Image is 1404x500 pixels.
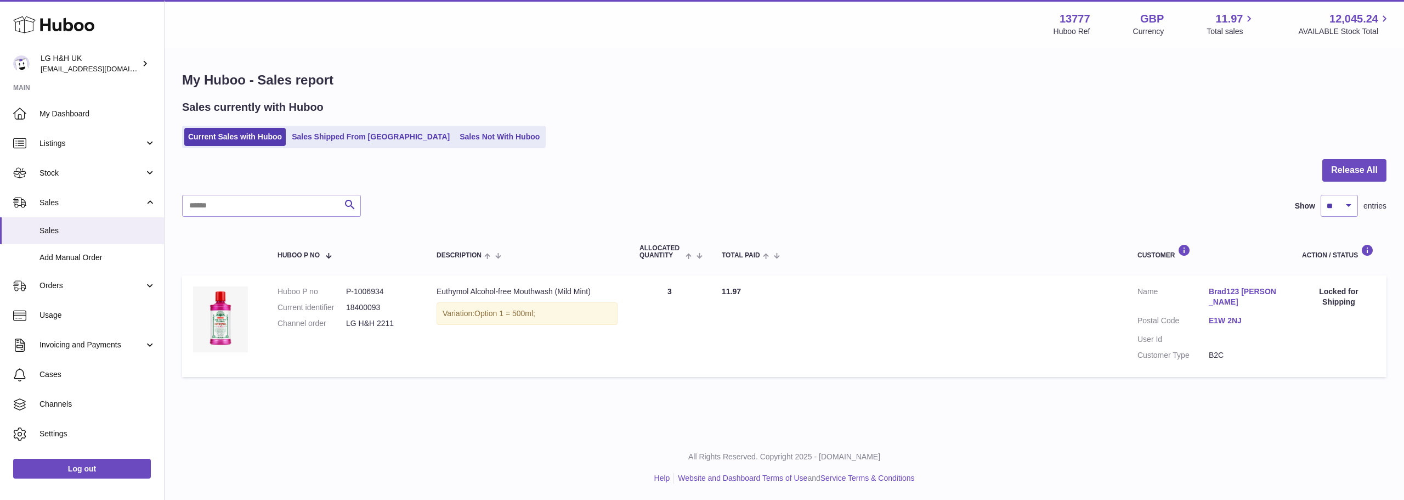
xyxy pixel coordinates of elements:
button: Release All [1322,159,1386,182]
img: veechen@lghnh.co.uk [13,55,30,72]
div: Currency [1133,26,1164,37]
label: Show [1295,201,1315,211]
a: Website and Dashboard Terms of Use [678,474,807,482]
span: 12,045.24 [1329,12,1378,26]
span: Huboo P no [278,252,320,259]
a: Log out [13,459,151,479]
span: Stock [39,168,144,178]
span: Option 1 = 500ml; [474,309,535,318]
span: Total sales [1207,26,1255,37]
dd: 18400093 [346,302,415,313]
span: AVAILABLE Stock Total [1298,26,1391,37]
div: Locked for Shipping [1302,286,1375,307]
a: Help [654,474,670,482]
a: Current Sales with Huboo [184,128,286,146]
span: Cases [39,369,156,380]
div: LG H&H UK [41,53,139,74]
a: Brad123 [PERSON_NAME] [1209,286,1280,307]
dd: LG H&H 2211 [346,318,415,329]
span: 11.97 [1215,12,1243,26]
dt: Channel order [278,318,346,329]
span: Sales [39,198,144,208]
dt: Customer Type [1137,350,1209,361]
li: and [674,473,914,484]
span: Listings [39,138,144,149]
div: Customer [1137,244,1280,259]
div: Huboo Ref [1054,26,1090,37]
span: ALLOCATED Quantity [639,245,683,259]
span: Description [437,252,482,259]
dd: B2C [1209,350,1280,361]
span: My Dashboard [39,109,156,119]
span: entries [1363,201,1386,211]
a: Sales Shipped From [GEOGRAPHIC_DATA] [288,128,454,146]
a: E1W 2NJ [1209,316,1280,326]
span: Add Manual Order [39,252,156,263]
h2: Sales currently with Huboo [182,100,324,115]
p: All Rights Reserved. Copyright 2025 - [DOMAIN_NAME] [173,452,1395,462]
span: [EMAIL_ADDRESS][DOMAIN_NAME] [41,64,161,73]
dt: Current identifier [278,302,346,313]
td: 3 [629,276,711,377]
span: Sales [39,226,156,236]
span: Invoicing and Payments [39,340,144,350]
span: Settings [39,429,156,439]
span: Usage [39,310,156,321]
a: 12,045.24 AVAILABLE Stock Total [1298,12,1391,37]
h1: My Huboo - Sales report [182,71,1386,89]
a: Sales Not With Huboo [456,128,544,146]
div: Variation: [437,302,618,325]
div: Action / Status [1302,244,1375,259]
img: Euthymol_Alcohol_Free_Mild_Mint_Mouthwash_500ml.webp [193,286,248,352]
dt: Huboo P no [278,286,346,297]
a: 11.97 Total sales [1207,12,1255,37]
dd: P-1006934 [346,286,415,297]
div: Euthymol Alcohol-free Mouthwash (Mild Mint) [437,286,618,297]
dt: User Id [1137,334,1209,345]
dt: Postal Code [1137,316,1209,329]
strong: GBP [1140,12,1164,26]
a: Service Terms & Conditions [820,474,915,482]
span: 11.97 [722,287,741,296]
span: Total paid [722,252,760,259]
strong: 13777 [1060,12,1090,26]
span: Orders [39,280,144,291]
dt: Name [1137,286,1209,310]
span: Channels [39,399,156,409]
